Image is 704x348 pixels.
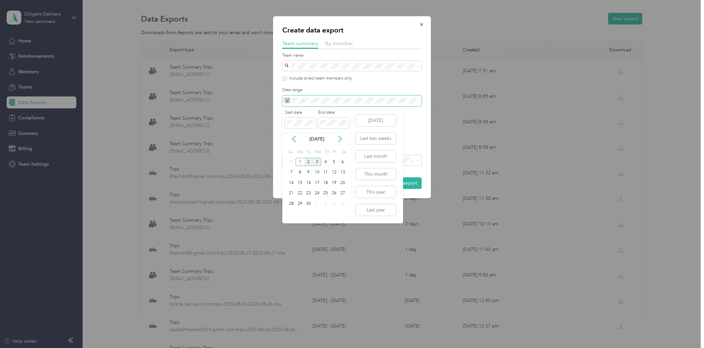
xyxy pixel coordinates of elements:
label: End date [318,110,349,116]
div: 26 [330,189,338,198]
div: Tu [305,147,312,157]
div: 10 [313,168,321,177]
div: Th [323,147,330,157]
button: Last year [356,204,396,216]
div: 22 [296,189,304,198]
div: Su [287,147,294,157]
div: 15 [296,179,304,187]
div: 17 [313,179,321,187]
div: 19 [330,179,338,187]
span: By member [325,40,353,46]
div: 11 [321,168,330,177]
div: 21 [287,189,296,198]
div: Mo [296,147,303,157]
label: Date range [282,87,422,93]
button: Last month [356,150,396,162]
div: 1 [313,200,321,208]
div: 3 [313,158,321,166]
div: Sa [341,147,347,157]
div: 2 [304,158,313,166]
label: Include direct team members only [287,76,352,82]
div: 2 [321,200,330,208]
div: 31 [287,158,296,166]
div: 16 [304,179,313,187]
div: 14 [287,179,296,187]
div: 29 [296,200,304,208]
div: 12 [330,168,338,177]
button: This year [356,186,396,198]
div: 8 [296,168,304,177]
div: 3 [330,200,338,208]
div: 20 [338,179,347,187]
p: Create data export [282,26,422,35]
div: 23 [304,189,313,198]
span: Team summary [282,40,318,46]
div: 28 [287,200,296,208]
div: 13 [338,168,347,177]
div: 7 [287,168,296,177]
label: Team name [282,53,422,59]
div: 30 [304,200,313,208]
button: [DATE] [356,115,396,126]
div: Fr [332,147,338,157]
div: 9 [304,168,313,177]
div: 1 [296,158,304,166]
iframe: Everlance-gr Chat Button Frame [667,311,704,348]
div: 4 [338,200,347,208]
label: Start date [285,110,316,116]
div: 6 [338,158,347,166]
div: 18 [321,179,330,187]
div: 24 [313,189,321,198]
div: 4 [321,158,330,166]
div: 5 [330,158,338,166]
button: Last two weeks [356,133,396,144]
p: [DATE] [303,136,331,143]
button: This month [356,168,396,180]
div: 27 [338,189,347,198]
div: We [314,147,321,157]
div: 25 [321,189,330,198]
